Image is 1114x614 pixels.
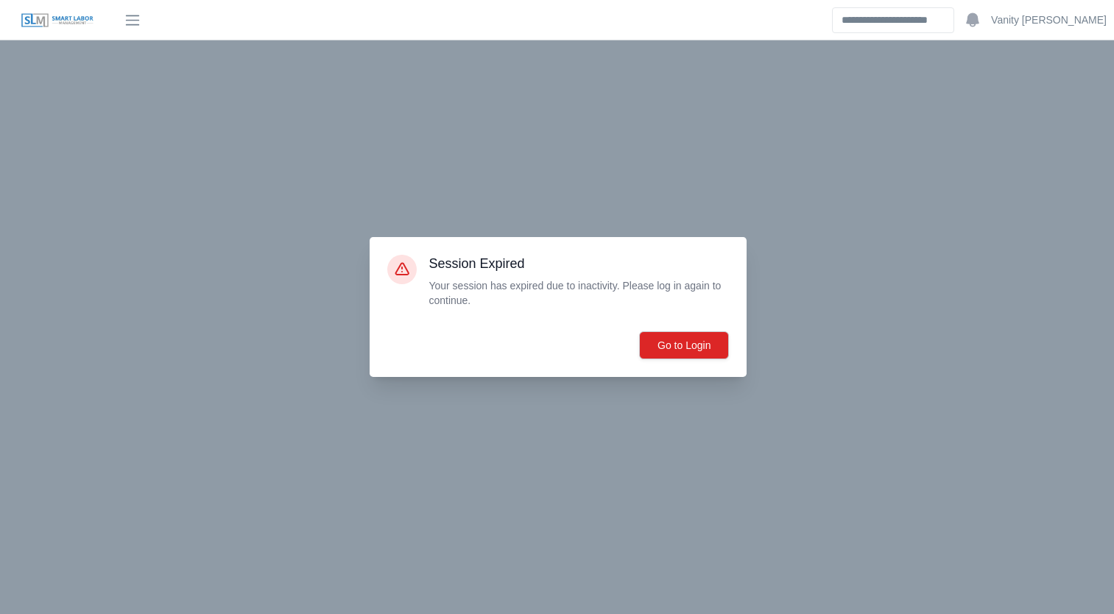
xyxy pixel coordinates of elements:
[429,278,729,308] p: Your session has expired due to inactivity. Please log in again to continue.
[991,13,1107,28] a: Vanity [PERSON_NAME]
[639,331,729,359] button: Go to Login
[21,13,94,29] img: SLM Logo
[832,7,954,33] input: Search
[429,255,729,272] h3: Session Expired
